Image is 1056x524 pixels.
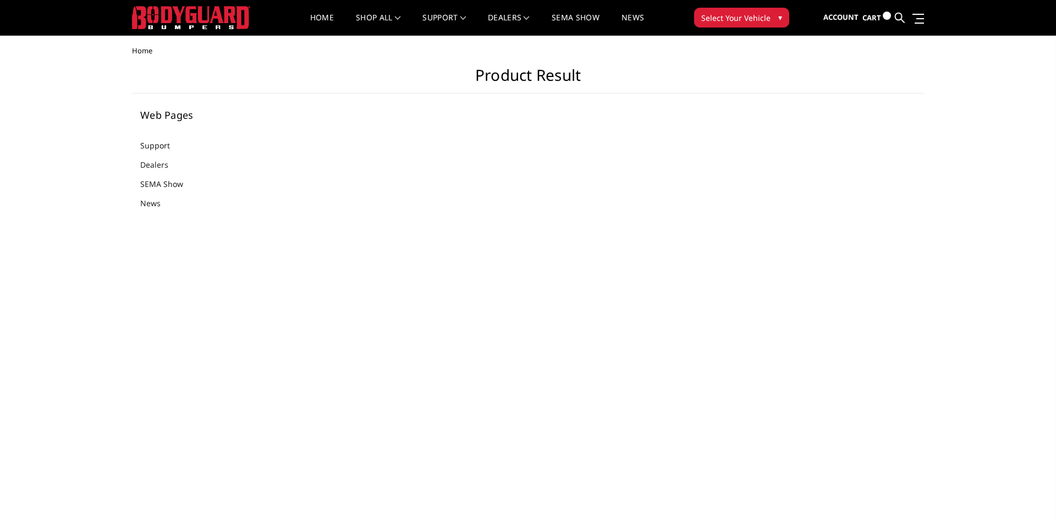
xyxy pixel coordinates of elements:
[552,14,599,35] a: SEMA Show
[694,8,789,27] button: Select Your Vehicle
[862,3,891,33] a: Cart
[140,197,174,209] a: News
[132,6,250,29] img: BODYGUARD BUMPERS
[132,66,924,93] h1: Product Result
[488,14,530,35] a: Dealers
[140,110,274,120] h5: Web Pages
[823,3,859,32] a: Account
[140,140,184,151] a: Support
[310,14,334,35] a: Home
[356,14,400,35] a: shop all
[140,159,182,170] a: Dealers
[862,13,881,23] span: Cart
[621,14,644,35] a: News
[701,12,771,24] span: Select Your Vehicle
[140,178,197,190] a: SEMA Show
[132,46,152,56] span: Home
[823,12,859,22] span: Account
[422,14,466,35] a: Support
[778,12,782,23] span: ▾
